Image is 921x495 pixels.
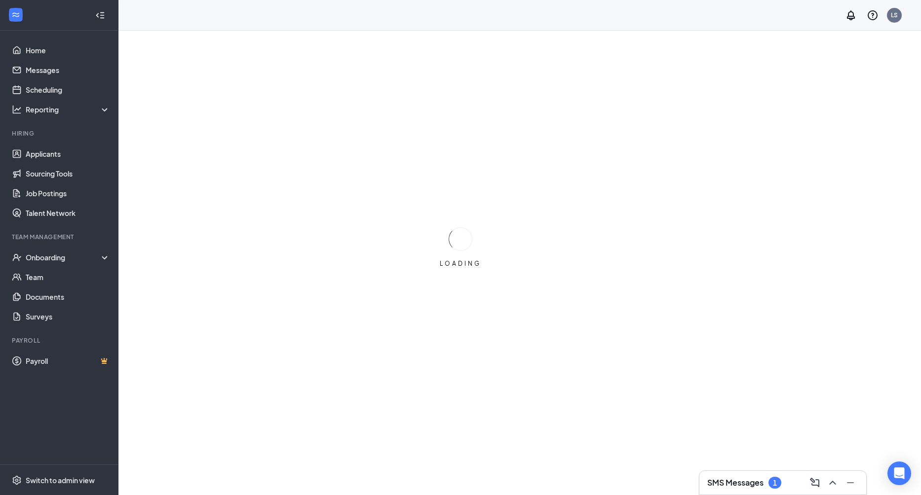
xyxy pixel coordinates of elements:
a: Scheduling [26,80,110,100]
svg: ComposeMessage [809,477,821,489]
a: Home [26,40,110,60]
div: Onboarding [26,252,102,262]
div: Switch to admin view [26,475,95,485]
svg: Minimize [844,477,856,489]
a: Documents [26,287,110,307]
svg: Notifications [845,9,857,21]
a: Surveys [26,307,110,326]
a: Applicants [26,144,110,164]
svg: ChevronUp [827,477,839,489]
a: Talent Network [26,203,110,223]
a: Job Postings [26,183,110,203]
div: 1 [773,479,777,487]
svg: Analysis [12,105,22,114]
div: Team Management [12,233,108,241]
button: ComposeMessage [807,475,823,491]
a: Team [26,267,110,287]
div: Hiring [12,129,108,138]
div: Open Intercom Messenger [887,461,911,485]
button: Minimize [843,475,858,491]
div: LOADING [436,259,485,268]
svg: Collapse [95,10,105,20]
svg: QuestionInfo [867,9,879,21]
div: LS [891,11,898,19]
svg: Settings [12,475,22,485]
a: Messages [26,60,110,80]
div: Reporting [26,105,111,114]
svg: UserCheck [12,252,22,262]
button: ChevronUp [825,475,841,491]
svg: WorkstreamLogo [11,10,21,20]
div: Payroll [12,336,108,345]
a: PayrollCrown [26,351,110,371]
a: Sourcing Tools [26,164,110,183]
h3: SMS Messages [707,477,764,488]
